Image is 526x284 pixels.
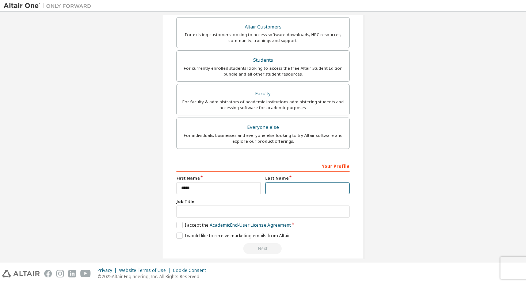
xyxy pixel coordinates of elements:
[56,270,64,277] img: instagram.svg
[181,22,345,32] div: Altair Customers
[176,222,291,228] label: I accept the
[98,268,119,273] div: Privacy
[176,199,350,204] label: Job Title
[181,55,345,65] div: Students
[265,175,350,181] label: Last Name
[98,273,210,280] p: © 2025 Altair Engineering, Inc. All Rights Reserved.
[176,243,350,254] div: Read and acccept EULA to continue
[80,270,91,277] img: youtube.svg
[181,122,345,133] div: Everyone else
[68,270,76,277] img: linkedin.svg
[44,270,52,277] img: facebook.svg
[210,222,291,228] a: Academic End-User License Agreement
[181,65,345,77] div: For currently enrolled students looking to access the free Altair Student Edition bundle and all ...
[176,175,261,181] label: First Name
[173,268,210,273] div: Cookie Consent
[181,99,345,111] div: For faculty & administrators of academic institutions administering students and accessing softwa...
[2,270,40,277] img: altair_logo.svg
[119,268,173,273] div: Website Terms of Use
[181,89,345,99] div: Faculty
[176,160,350,172] div: Your Profile
[181,133,345,144] div: For individuals, businesses and everyone else looking to try Altair software and explore our prod...
[181,32,345,43] div: For existing customers looking to access software downloads, HPC resources, community, trainings ...
[176,233,290,239] label: I would like to receive marketing emails from Altair
[4,2,95,9] img: Altair One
